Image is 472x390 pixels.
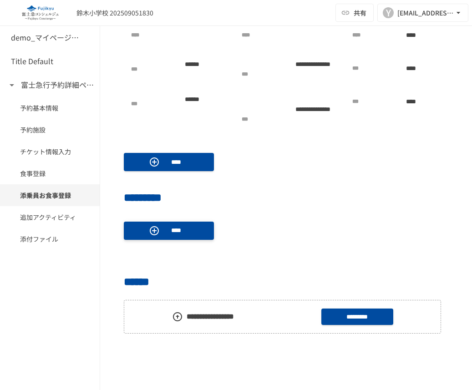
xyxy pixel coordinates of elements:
[11,56,53,67] h6: Title Default
[20,168,80,178] span: 食事登録
[335,4,374,22] button: 共有
[377,4,468,22] button: Y[EMAIL_ADDRESS][DOMAIN_NAME]
[20,125,80,135] span: 予約施設
[20,234,80,244] span: 添付ファイル
[21,79,94,91] h6: 富士急行予約詳細ページ
[20,147,80,157] span: チケット情報入力
[76,8,153,18] div: 鈴木小学校 202509051830
[397,7,454,19] div: [EMAIL_ADDRESS][DOMAIN_NAME]
[11,32,84,44] h6: demo_マイページ詳細
[20,103,80,113] span: 予約基本情報
[354,8,366,18] span: 共有
[11,5,69,20] img: eQeGXtYPV2fEKIA3pizDiVdzO5gJTl2ahLbsPaD2E4R
[20,212,80,222] span: 追加アクティビティ
[383,7,394,18] div: Y
[20,190,80,200] span: 添乗員お食事登録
